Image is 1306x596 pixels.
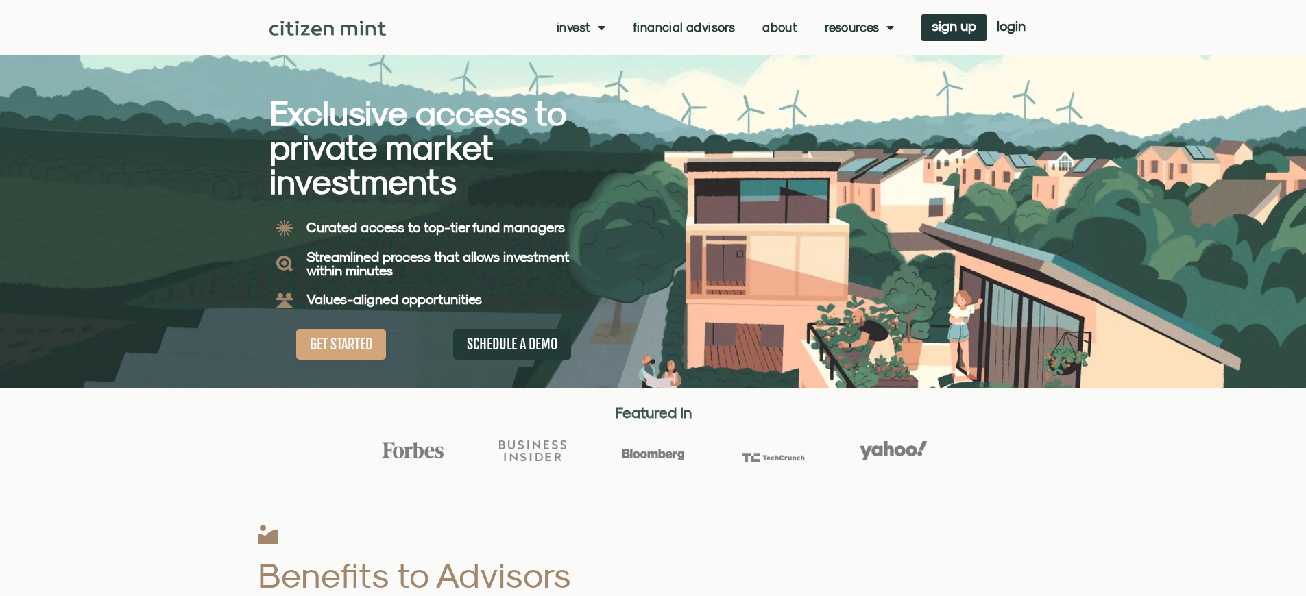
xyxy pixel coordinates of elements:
b: Values-aligned opportunities [306,291,482,307]
b: Streamlined process that allows investment within minutes [306,249,569,278]
span: SCHEDULE A DEMO [467,336,557,353]
h2: Benefits to Advisors [258,558,775,593]
span: sign up [932,21,976,31]
a: Resources [825,21,894,34]
a: About [762,21,797,34]
h2: Exclusive access to private market investments [269,96,605,199]
span: login [997,21,1026,31]
strong: Featured In [615,403,692,421]
a: GET STARTED [296,329,386,360]
a: SCHEDULE A DEMO [453,329,571,360]
img: Citizen Mint [269,21,387,36]
img: Forbes Logo [379,441,446,459]
a: Invest [557,21,605,34]
a: sign up [921,14,987,41]
a: Financial Advisors [633,21,735,34]
nav: Menu [557,21,894,34]
span: GET STARTED [310,336,372,353]
a: login [987,14,1036,41]
b: Curated access to top-tier fund managers [306,219,565,235]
